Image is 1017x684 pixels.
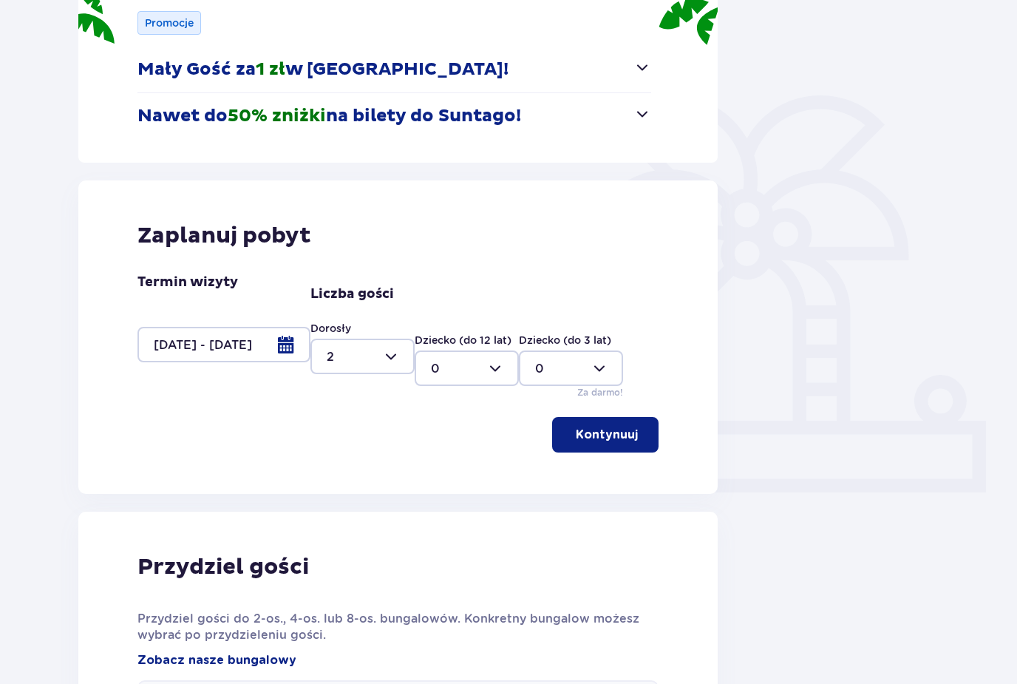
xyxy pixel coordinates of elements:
[137,274,238,292] p: Termin wizyty
[137,59,508,81] p: Mały Gość za w [GEOGRAPHIC_DATA]!
[137,106,521,128] p: Nawet do na bilety do Suntago!
[145,16,194,31] p: Promocje
[137,612,659,644] p: Przydziel gości do 2-os., 4-os. lub 8-os. bungalowów. Konkretny bungalow możesz wybrać po przydzi...
[137,94,651,140] button: Nawet do50% zniżkina bilety do Suntago!
[577,387,623,400] p: Za darmo!
[519,333,611,348] label: Dziecko (do 3 lat)
[256,59,285,81] span: 1 zł
[576,427,638,444] p: Kontynuuj
[137,47,651,93] button: Mały Gość za1 złw [GEOGRAPHIC_DATA]!
[552,418,659,453] button: Kontynuuj
[137,554,309,582] p: Przydziel gości
[228,106,326,128] span: 50% zniżki
[137,653,296,669] a: Zobacz nasze bungalowy
[137,223,311,251] p: Zaplanuj pobyt
[310,322,351,336] label: Dorosły
[310,286,394,304] p: Liczba gości
[415,333,511,348] label: Dziecko (do 12 lat)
